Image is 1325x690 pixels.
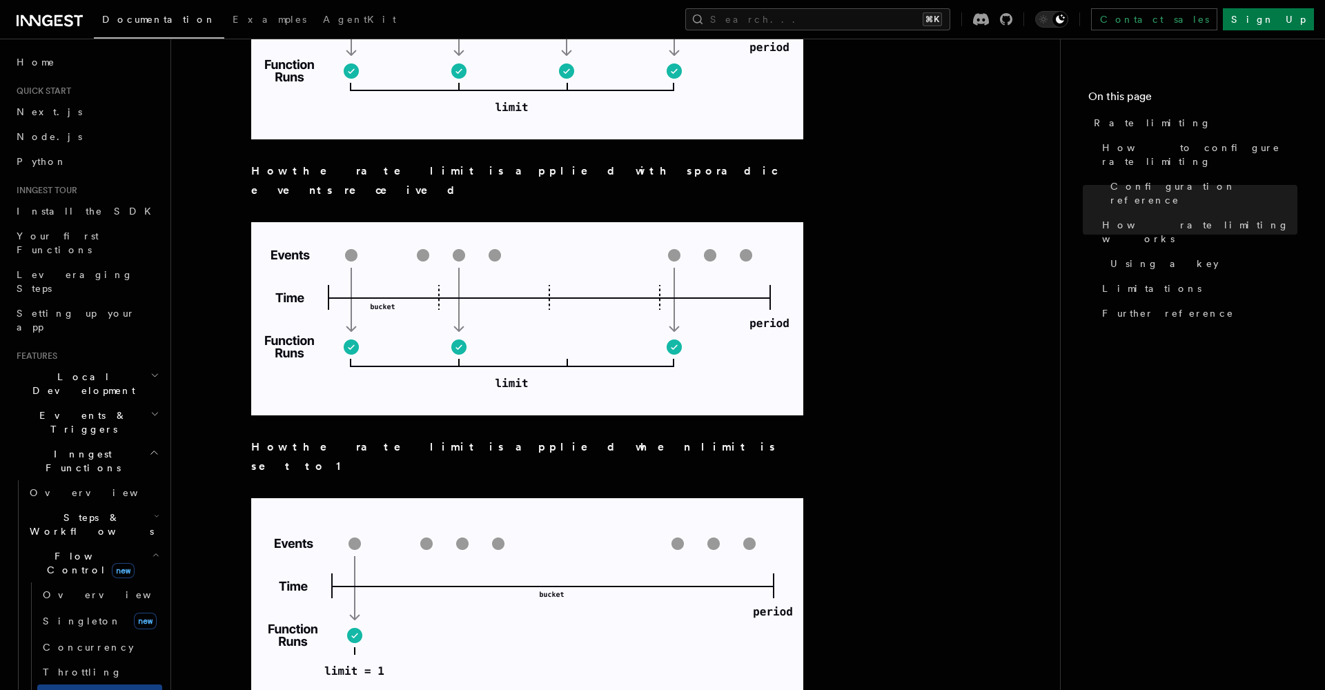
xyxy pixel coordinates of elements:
[11,370,150,397] span: Local Development
[1088,110,1297,135] a: Rate limiting
[1097,135,1297,174] a: How to configure rate limiting
[11,99,162,124] a: Next.js
[11,185,77,196] span: Inngest tour
[17,230,99,255] span: Your first Functions
[233,14,306,25] span: Examples
[112,563,135,578] span: new
[315,4,404,37] a: AgentKit
[24,511,154,538] span: Steps & Workflows
[43,642,134,653] span: Concurrency
[11,447,149,475] span: Inngest Functions
[11,199,162,224] a: Install the SDK
[11,364,162,403] button: Local Development
[17,55,55,69] span: Home
[224,4,315,37] a: Examples
[251,440,777,473] strong: How the rate limit is applied when limit is set to 1
[24,480,162,505] a: Overview
[1094,116,1211,130] span: Rate limiting
[1097,213,1297,251] a: How rate limiting works
[17,131,82,142] span: Node.js
[11,301,162,339] a: Setting up your app
[923,12,942,26] kbd: ⌘K
[17,106,82,117] span: Next.js
[94,4,224,39] a: Documentation
[1102,218,1297,246] span: How rate limiting works
[1102,141,1297,168] span: How to configure rate limiting
[1110,179,1297,207] span: Configuration reference
[17,156,67,167] span: Python
[1105,174,1297,213] a: Configuration reference
[17,206,159,217] span: Install the SDK
[37,607,162,635] a: Singletonnew
[1091,8,1217,30] a: Contact sales
[134,613,157,629] span: new
[1097,301,1297,326] a: Further reference
[30,487,172,498] span: Overview
[37,660,162,684] a: Throttling
[24,544,162,582] button: Flow Controlnew
[24,505,162,544] button: Steps & Workflows
[11,224,162,262] a: Your first Functions
[11,86,71,97] span: Quick start
[1035,11,1068,28] button: Toggle dark mode
[43,589,185,600] span: Overview
[11,442,162,480] button: Inngest Functions
[11,351,57,362] span: Features
[1088,88,1297,110] h4: On this page
[251,164,776,197] strong: How the rate limit is applied with sporadic events received
[11,124,162,149] a: Node.js
[1102,282,1201,295] span: Limitations
[11,149,162,174] a: Python
[685,8,950,30] button: Search...⌘K
[17,308,135,333] span: Setting up your app
[11,408,150,436] span: Events & Triggers
[37,635,162,660] a: Concurrency
[11,50,162,75] a: Home
[1102,306,1234,320] span: Further reference
[1110,257,1219,270] span: Using a key
[1105,251,1297,276] a: Using a key
[11,403,162,442] button: Events & Triggers
[24,549,152,577] span: Flow Control
[43,615,121,627] span: Singleton
[102,14,216,25] span: Documentation
[251,222,803,415] img: Visualization of how the rate limit is applied with sporadic events received
[17,269,133,294] span: Leveraging Steps
[1223,8,1314,30] a: Sign Up
[43,667,122,678] span: Throttling
[323,14,396,25] span: AgentKit
[1097,276,1297,301] a: Limitations
[11,262,162,301] a: Leveraging Steps
[37,582,162,607] a: Overview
